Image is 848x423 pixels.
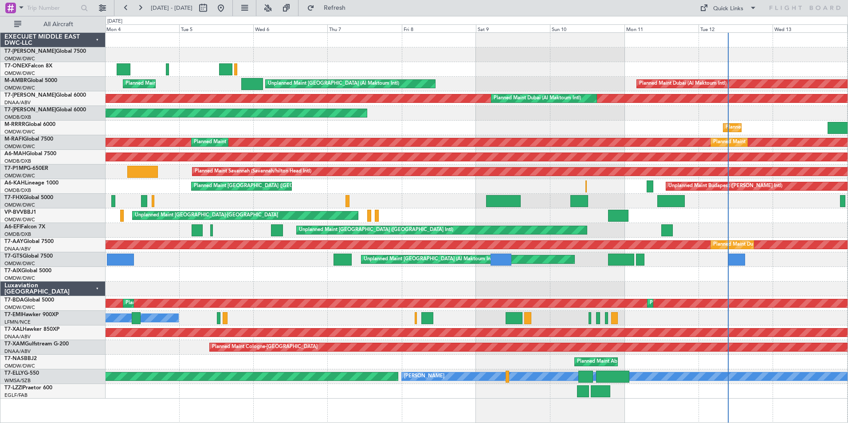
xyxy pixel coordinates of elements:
div: Planned Maint Dubai (Al Maktoum Intl) [639,77,726,90]
a: OMDW/DWC [4,202,35,208]
a: M-RRRRGlobal 6000 [4,122,55,127]
span: T7-NAS [4,356,24,361]
a: OMDB/DXB [4,114,31,121]
a: DNAA/ABV [4,246,31,252]
div: Planned Maint [GEOGRAPHIC_DATA] ([GEOGRAPHIC_DATA]) [194,180,334,193]
span: T7-AIX [4,268,21,274]
a: T7-FHXGlobal 5000 [4,195,53,200]
a: T7-EMIHawker 900XP [4,312,59,317]
span: T7-ELLY [4,371,24,376]
span: T7-LZZI [4,385,23,391]
a: T7-BDAGlobal 5000 [4,298,54,303]
a: OMDW/DWC [4,216,35,223]
div: Planned Maint Abuja ([PERSON_NAME] Intl) [577,355,677,368]
span: T7-[PERSON_NAME] [4,93,56,98]
div: Tue 12 [699,24,773,32]
div: Planned Maint Southend [726,121,781,134]
a: OMDW/DWC [4,172,35,179]
div: Planned Maint Dubai (Al Maktoum Intl) [713,136,801,149]
span: T7-ONEX [4,63,28,69]
a: T7-AIXGlobal 5000 [4,268,51,274]
a: T7-[PERSON_NAME]Global 6000 [4,107,86,113]
a: T7-P1MPG-650ER [4,166,48,171]
span: T7-XAM [4,341,25,347]
a: T7-GTSGlobal 7500 [4,254,53,259]
span: Refresh [316,5,353,11]
div: Unplanned Maint [GEOGRAPHIC_DATA] ([GEOGRAPHIC_DATA] Intl) [299,223,453,237]
div: [DATE] [107,18,122,25]
span: M-RAFI [4,137,23,142]
span: T7-[PERSON_NAME] [4,107,56,113]
div: Sun 10 [550,24,624,32]
button: Refresh [303,1,356,15]
div: Wed 6 [253,24,327,32]
span: T7-BDA [4,298,24,303]
div: [PERSON_NAME] [404,370,444,383]
a: OMDW/DWC [4,363,35,369]
span: T7-AAY [4,239,24,244]
a: OMDB/DXB [4,187,31,194]
a: OMDW/DWC [4,304,35,311]
button: Quick Links [695,1,761,15]
div: Unplanned Maint [GEOGRAPHIC_DATA]-[GEOGRAPHIC_DATA] [135,209,278,222]
span: All Aircraft [23,21,94,27]
a: M-AMBRGlobal 5000 [4,78,57,83]
div: Planned Maint Dubai (Al Maktoum Intl) [494,92,581,105]
div: Mon 4 [105,24,179,32]
a: T7-[PERSON_NAME]Global 6000 [4,93,86,98]
span: M-RRRR [4,122,25,127]
div: Sat 9 [476,24,550,32]
a: OMDW/DWC [4,70,35,77]
a: OMDB/DXB [4,231,31,238]
div: Tue 5 [179,24,253,32]
div: Planned Maint Dubai (Al Maktoum Intl) [713,238,801,251]
a: LFMN/NCE [4,319,31,325]
a: T7-AAYGlobal 7500 [4,239,54,244]
div: Unplanned Maint Budapest ([PERSON_NAME] Intl) [668,180,782,193]
a: OMDB/DXB [4,158,31,164]
div: Planned Maint Dubai (Al Maktoum Intl) [126,297,213,310]
a: VP-BVVBBJ1 [4,210,36,215]
div: Quick Links [713,4,743,13]
span: M-AMBR [4,78,27,83]
div: Planned Maint Dubai (Al Maktoum Intl) [650,297,737,310]
a: M-RAFIGlobal 7500 [4,137,53,142]
a: DNAA/ABV [4,348,31,355]
input: Trip Number [27,1,78,15]
a: T7-NASBBJ2 [4,356,37,361]
span: T7-EMI [4,312,22,317]
div: Planned Maint Dubai (Al Maktoum Intl) [194,136,281,149]
div: Planned Maint [GEOGRAPHIC_DATA] ([GEOGRAPHIC_DATA]) [126,77,265,90]
a: T7-[PERSON_NAME]Global 7500 [4,49,86,54]
a: OMDW/DWC [4,275,35,282]
span: VP-BVV [4,210,24,215]
a: OMDW/DWC [4,143,35,150]
div: Fri 8 [402,24,476,32]
a: DNAA/ABV [4,99,31,106]
a: A6-EFIFalcon 7X [4,224,45,230]
span: A6-MAH [4,151,26,157]
a: OMDW/DWC [4,129,35,135]
a: OMDW/DWC [4,55,35,62]
div: Planned Maint Cologne-[GEOGRAPHIC_DATA] [212,341,318,354]
a: A6-MAHGlobal 7500 [4,151,56,157]
span: T7-GTS [4,254,23,259]
a: A6-KAHLineage 1000 [4,180,59,186]
span: A6-EFI [4,224,21,230]
a: EGLF/FAB [4,392,27,399]
div: Wed 13 [773,24,847,32]
div: Unplanned Maint [GEOGRAPHIC_DATA] (Al Maktoum Intl) [364,253,495,266]
a: DNAA/ABV [4,333,31,340]
a: T7-ELLYG-550 [4,371,39,376]
span: A6-KAH [4,180,25,186]
a: T7-ONEXFalcon 8X [4,63,52,69]
span: T7-[PERSON_NAME] [4,49,56,54]
a: OMDW/DWC [4,85,35,91]
div: Planned Maint Savannah (Savannah/hilton Head Intl) [195,165,311,178]
a: T7-LZZIPraetor 600 [4,385,52,391]
span: T7-P1MP [4,166,27,171]
span: T7-XAL [4,327,23,332]
button: All Aircraft [10,17,96,31]
a: OMDW/DWC [4,260,35,267]
a: T7-XAMGulfstream G-200 [4,341,69,347]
